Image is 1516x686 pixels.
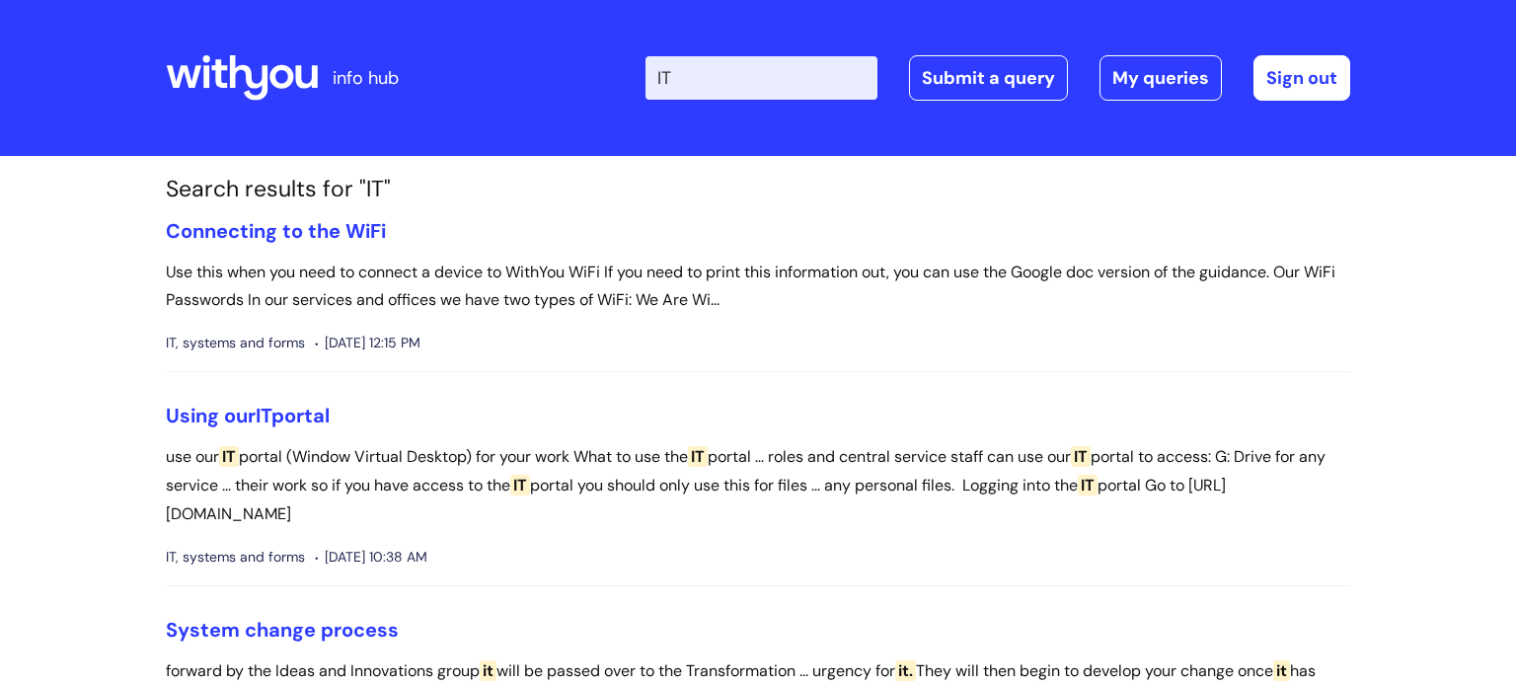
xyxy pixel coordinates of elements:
[166,331,305,355] span: IT, systems and forms
[1253,55,1350,101] a: Sign out
[315,331,420,355] span: [DATE] 12:15 PM
[166,176,1350,203] h1: Search results for "IT"
[333,62,399,94] p: info hub
[480,660,496,681] span: it
[256,403,271,428] span: IT
[1071,446,1091,467] span: IT
[315,545,427,570] span: [DATE] 10:38 AM
[688,446,708,467] span: IT
[166,218,386,244] a: Connecting to the WiFi
[645,56,877,100] input: Search
[1099,55,1222,101] a: My queries
[909,55,1068,101] a: Submit a query
[645,55,1350,101] div: | -
[166,403,330,428] a: Using ourITportal
[166,617,399,643] a: System change process
[1078,475,1098,495] span: IT
[1273,660,1290,681] span: it
[166,443,1350,528] p: use our portal (Window Virtual Desktop) for your work What to use the portal ... roles and centra...
[219,446,239,467] span: IT
[510,475,530,495] span: IT
[166,545,305,570] span: IT, systems and forms
[166,259,1350,316] p: Use this when you need to connect a device to WithYou WiFi If you need to print this information ...
[895,660,916,681] span: it.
